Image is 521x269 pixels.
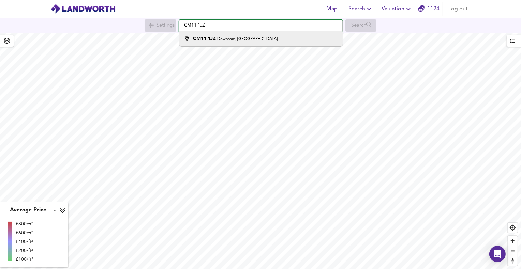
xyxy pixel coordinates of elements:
[179,20,343,31] input: Enter a location...
[508,236,518,246] button: Zoom in
[324,4,340,14] span: Map
[446,2,471,16] button: Log out
[6,205,59,216] div: Average Price
[448,4,468,14] span: Log out
[16,256,38,263] div: £100/ft²
[16,230,38,236] div: £600/ft²
[418,2,440,16] button: 1124
[418,4,440,14] a: 1124
[346,2,376,16] button: Search
[345,19,376,32] div: Search for a location first or explore the map
[193,36,216,41] strong: CM11 1JZ
[382,4,413,14] span: Valuation
[16,247,38,254] div: £200/ft²
[321,2,343,16] button: Map
[379,2,415,16] button: Valuation
[16,238,38,245] div: £400/ft²
[145,19,176,32] div: Search for a location first or explore the map
[508,256,518,266] button: Reset bearing to north
[50,4,116,14] img: logo
[508,246,518,256] button: Zoom out
[217,37,278,41] small: Downham, [GEOGRAPHIC_DATA]
[489,246,506,262] div: Open Intercom Messenger
[508,223,518,233] button: Find my location
[348,4,373,14] span: Search
[16,221,38,227] div: £800/ft² +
